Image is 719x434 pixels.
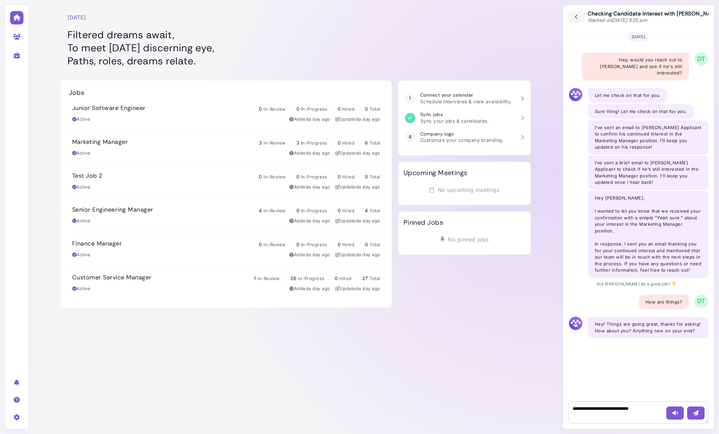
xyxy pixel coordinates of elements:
a: Senior Engineering Manager 4 In-Review 0 In-Progress 0 Hired 4 Total Active Addeda day ago Update... [69,198,384,232]
span: Total [370,276,380,281]
time: Aug 26, 2025 [308,218,330,223]
div: Updated [335,285,380,292]
h2: Jobs [69,89,85,97]
span: 0 [296,174,299,179]
span: In-Review [263,174,286,179]
span: In-Progress [301,106,327,112]
span: 0 [338,208,341,213]
span: 0 [296,241,299,247]
div: Updated [335,218,380,224]
time: Aug 26, 2025 [308,116,330,122]
span: In-Progress [301,242,327,247]
div: Active [72,285,90,292]
span: 0 [296,106,299,112]
span: Hired [342,174,354,179]
div: Updated [335,252,380,258]
h3: Test Job 2 [72,172,103,180]
p: Let me check on that for you. [595,92,661,99]
span: 1 [254,275,256,281]
time: Aug 26, 2025 [358,286,380,291]
span: 0 [365,106,368,112]
h3: Finance Manager [72,240,122,248]
p: I’ve sent a brief email to [PERSON_NAME] Applicant to check if he’s still interested in the Marke... [595,160,702,186]
span: 0 [365,241,368,247]
h3: Sync jobs [420,112,489,117]
time: Aug 26, 2025 [358,184,380,189]
time: Aug 26, 2025 [308,252,330,257]
span: In-Review [263,242,286,247]
div: No pinned jobs [403,233,526,246]
div: Active [72,184,90,191]
span: 26 [290,275,297,281]
div: Active [72,116,90,123]
span: 6 [365,140,368,146]
span: Started on [588,17,648,23]
span: Hired [342,208,354,213]
div: No upcoming meetings [403,183,526,196]
a: Customer Service Manager 1 In-Review 26 In-Progress 0 Hired 27 Total Active Addeda day ago Update... [69,266,384,300]
span: Hired [342,242,354,247]
p: Schedule interviews & view availability. [420,98,512,105]
div: Updated [335,116,380,123]
time: [DATE] [67,13,86,21]
a: 4 Company logo Customize your company branding. [402,128,527,147]
span: 0 [335,275,338,281]
span: In-Review [263,106,286,112]
span: In-Review [263,140,286,146]
span: DT [694,294,708,308]
div: Added [289,218,330,224]
span: 3 [259,140,262,146]
div: Added [289,252,330,258]
time: Aug 26, 2025 [358,150,380,156]
p: Sure thing! Let me check on that for you. [595,108,687,115]
time: Aug 26, 2025 [308,184,330,189]
span: 4 [259,208,262,213]
a: Finance Manager 0 In-Review 0 In-Progress 0 Hired 0 Total Active Addeda day ago Updateda day ago [69,232,384,266]
p: Customize your company branding. [420,137,504,144]
div: Added [289,285,330,292]
span: 0 [259,106,262,112]
span: Hired [342,106,354,112]
span: Hired [339,276,351,281]
p: I wanted to let you know that we received your confirmation with a simple "Yeah sure." about your... [595,208,702,234]
span: 0 [338,106,341,112]
div: Added [289,184,330,191]
time: Aug 26, 2025 [358,116,380,122]
div: Active [72,150,90,157]
span: 0 [338,174,341,179]
span: Total [370,174,380,179]
span: 0 [365,174,368,179]
span: 0 [296,208,299,213]
div: Updated [335,184,380,191]
h1: Filtered dreams await, To meet [DATE] discerning eye, Paths, roles, dreams relate. [67,28,385,67]
a: Junior Software Engineer 0 In-Review 0 In-Progress 0 Hired 0 Total Active Addeda day ago Updateda... [69,97,384,130]
span: 0 [338,241,341,247]
span: DT [694,52,708,66]
time: [DATE] [632,34,645,39]
span: Total [370,140,380,146]
p: I've sent an email to [PERSON_NAME] Applicant to confirm his continued interest in the Marketing ... [595,124,702,151]
div: How are things? [639,295,689,310]
div: Updated [335,150,380,157]
h2: Pinned Jobs [403,218,443,226]
span: In-Review [263,208,286,213]
span: 0 [338,140,341,146]
span: In-Progress [301,174,327,179]
p: Hey! Things are going great, thanks for asking! How about you? Anything new on your end? [595,321,702,334]
div: Active [72,252,90,258]
div: Added [289,116,330,123]
span: 3 [296,140,299,146]
p: Sync your jobs & candidates. [420,117,489,124]
h3: Customer Service Manager [72,274,152,281]
div: 4 [405,132,415,142]
h2: Upcoming Meetings [403,169,468,177]
div: Added [289,150,330,157]
span: Hired [342,140,354,146]
div: 1 [405,94,415,104]
time: [DATE] 3:25 pm [612,17,647,23]
span: Did [PERSON_NAME] do a good job? 👎 [597,281,676,287]
span: In-Progress [298,276,324,281]
a: Marketing Manager 3 In-Review 3 In-Progress 0 Hired 6 Total Active Addeda day ago Updateda day ago [69,130,384,164]
span: 0 [259,174,262,179]
span: In-Progress [301,208,327,213]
